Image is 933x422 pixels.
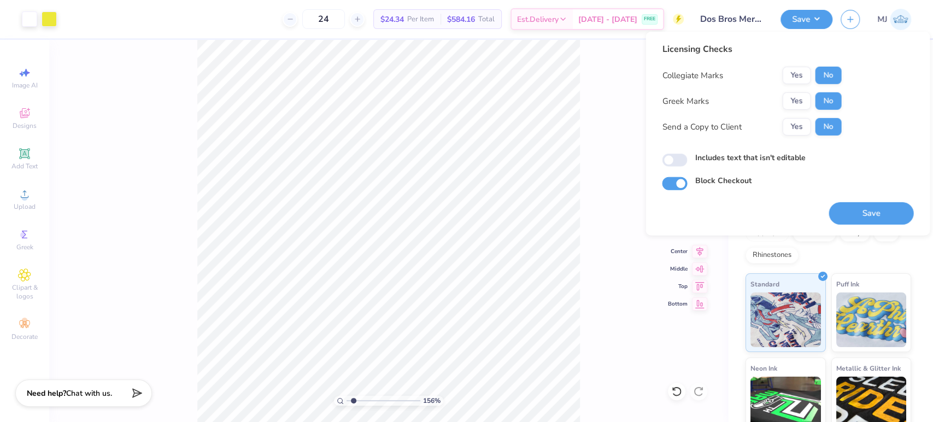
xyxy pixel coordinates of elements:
span: Per Item [407,14,434,25]
img: Puff Ink [836,292,907,347]
span: [DATE] - [DATE] [578,14,637,25]
span: $584.16 [447,14,475,25]
strong: Need help? [27,388,66,398]
img: Mark Joshua Mullasgo [890,9,911,30]
span: 156 % [423,396,441,406]
button: No [815,67,841,84]
span: Bottom [668,300,688,308]
span: Designs [13,121,37,130]
label: Includes text that isn't editable [695,152,805,163]
div: Rhinestones [746,247,799,263]
input: Untitled Design [692,8,772,30]
span: Total [478,14,495,25]
div: Collegiate Marks [662,69,723,82]
span: Standard [750,278,779,290]
button: Yes [782,67,811,84]
span: Puff Ink [836,278,859,290]
span: Upload [14,202,36,211]
button: Yes [782,92,811,110]
span: Est. Delivery [517,14,559,25]
label: Block Checkout [695,175,751,186]
span: $24.34 [380,14,404,25]
a: MJ [877,9,911,30]
button: Yes [782,118,811,136]
span: Center [668,248,688,255]
button: Save [829,202,913,225]
span: MJ [877,13,887,26]
button: No [815,92,841,110]
span: Decorate [11,332,38,341]
div: Send a Copy to Client [662,121,741,133]
span: Chat with us. [66,388,112,398]
div: Greek Marks [662,95,708,108]
span: Metallic & Glitter Ink [836,362,901,374]
img: Standard [750,292,821,347]
input: – – [302,9,345,29]
span: FREE [644,15,655,23]
span: Middle [668,265,688,273]
button: Save [781,10,832,29]
span: Greek [16,243,33,251]
button: No [815,118,841,136]
span: Clipart & logos [5,283,44,301]
span: Image AI [12,81,38,90]
span: Top [668,283,688,290]
span: Neon Ink [750,362,777,374]
span: Add Text [11,162,38,171]
div: Licensing Checks [662,43,841,56]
